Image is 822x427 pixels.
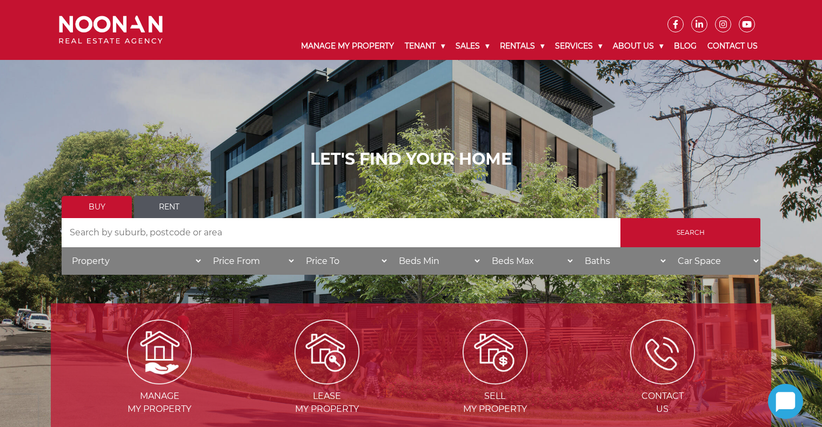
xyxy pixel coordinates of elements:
[127,320,192,384] img: Manage my Property
[630,320,695,384] img: ICONS
[59,16,163,44] img: Noonan Real Estate Agency
[450,32,494,60] a: Sales
[494,32,550,60] a: Rentals
[134,196,204,218] a: Rent
[62,218,620,247] input: Search by suburb, postcode or area
[463,320,527,384] img: Sell my property
[77,346,242,414] a: Manage my Property Managemy Property
[702,32,763,60] a: Contact Us
[296,32,399,60] a: Manage My Property
[580,390,745,416] span: Contact Us
[62,196,132,218] a: Buy
[412,390,578,416] span: Sell my Property
[62,150,760,169] h1: LET'S FIND YOUR HOME
[295,320,359,384] img: Lease my property
[244,390,410,416] span: Lease my Property
[550,32,607,60] a: Services
[669,32,702,60] a: Blog
[244,346,410,414] a: Lease my property Leasemy Property
[77,390,242,416] span: Manage my Property
[399,32,450,60] a: Tenant
[607,32,669,60] a: About Us
[580,346,745,414] a: ICONS ContactUs
[412,346,578,414] a: Sell my property Sellmy Property
[620,218,760,247] input: Search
